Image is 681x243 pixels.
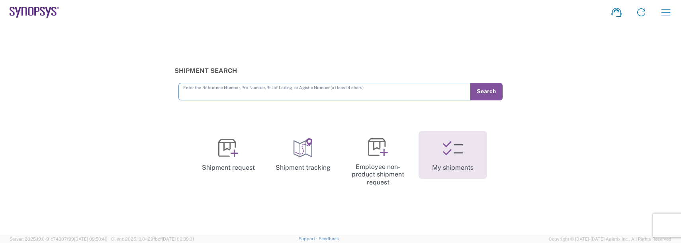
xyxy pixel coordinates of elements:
[162,237,194,241] span: [DATE] 09:39:01
[74,237,108,241] span: [DATE] 09:50:40
[174,67,507,74] h3: Shipment Search
[111,237,194,241] span: Client: 2025.19.0-129fbcf
[319,236,339,241] a: Feedback
[419,131,487,179] a: My shipments
[470,83,503,100] button: Search
[299,236,319,241] a: Support
[194,131,262,179] a: Shipment request
[10,237,108,241] span: Server: 2025.19.0-91c74307f99
[344,131,412,193] a: Employee non-product shipment request
[549,235,671,243] span: Copyright © [DATE]-[DATE] Agistix Inc., All Rights Reserved
[269,131,337,179] a: Shipment tracking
